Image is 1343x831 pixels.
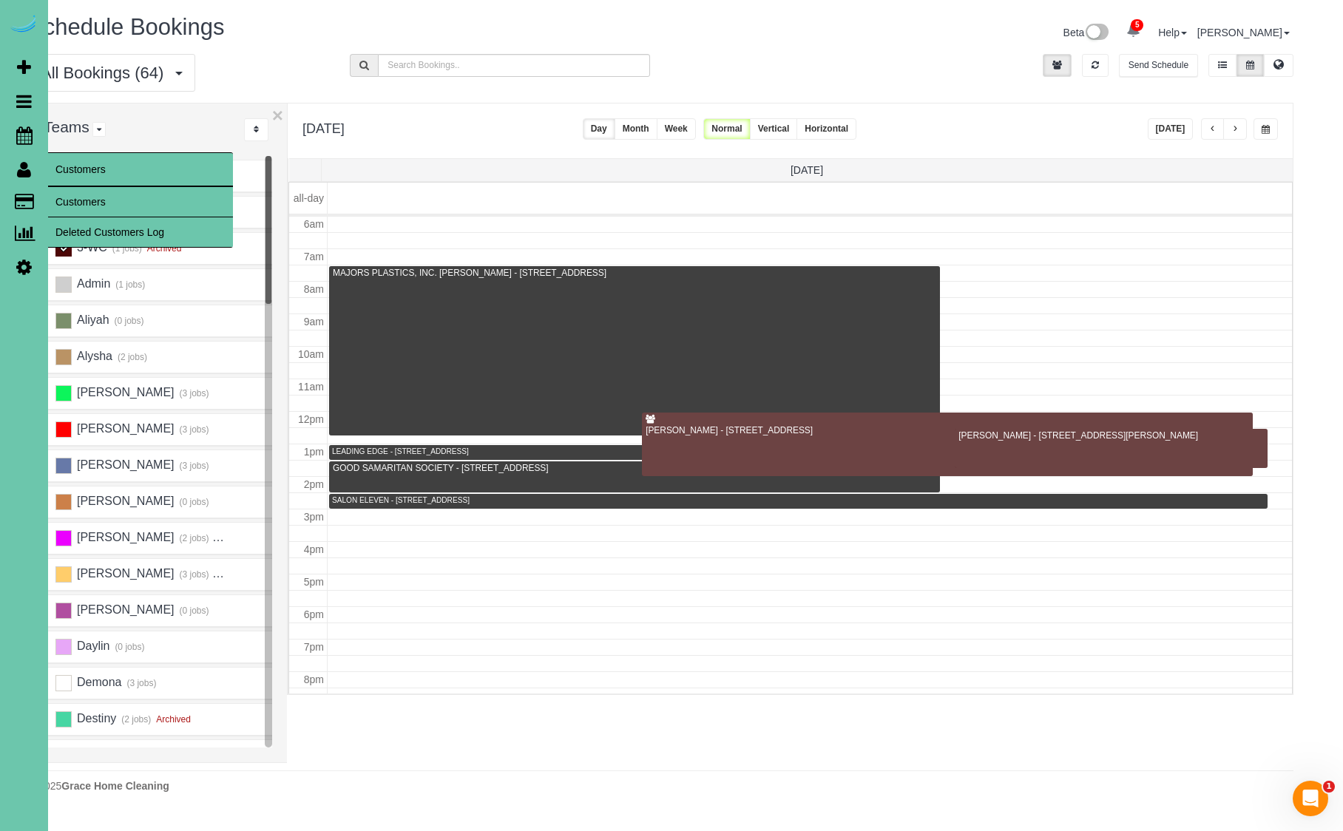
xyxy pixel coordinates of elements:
[75,350,112,362] span: Alysha
[177,461,209,471] small: (3 jobs)
[177,569,209,580] small: (3 jobs)
[75,531,174,543] span: [PERSON_NAME]
[298,413,324,425] span: 12pm
[48,187,233,217] a: Customers
[378,54,649,77] input: Search Bookings..
[61,780,169,792] strong: Grace Home Cleaning
[750,118,798,140] button: Vertical
[48,186,233,248] ul: Customers
[28,54,195,92] button: All Bookings (64)
[1323,781,1335,793] span: 1
[958,430,1265,441] div: [PERSON_NAME] - [STREET_ADDRESS][PERSON_NAME]
[304,316,324,328] span: 9am
[75,676,121,688] span: Demona
[796,118,856,140] button: Horizontal
[272,106,283,125] button: ×
[304,576,324,588] span: 5pm
[114,279,146,290] small: (1 jobs)
[125,678,157,688] small: (3 jobs)
[177,388,209,398] small: (3 jobs)
[583,118,615,140] button: Day
[304,511,324,523] span: 3pm
[177,497,209,507] small: (0 jobs)
[304,283,324,295] span: 8am
[254,125,259,134] i: Sort Teams
[791,164,823,176] span: [DATE]
[332,495,470,505] div: SALON ELEVEN - [STREET_ADDRESS]
[75,422,174,435] span: [PERSON_NAME]
[75,313,109,326] span: Aliyah
[48,217,233,247] a: Deleted Customers Log
[75,712,116,725] span: Destiny
[244,118,268,141] div: ...
[75,241,106,254] span: 3-WC
[75,386,174,398] span: [PERSON_NAME]
[113,642,145,652] small: (0 jobs)
[304,478,324,490] span: 2pm
[41,64,171,82] span: All Bookings (64)
[115,352,147,362] small: (2 jobs)
[615,118,657,140] button: Month
[1084,24,1109,43] img: New interface
[1148,118,1194,140] button: [DATE]
[75,495,174,507] span: [PERSON_NAME]
[332,447,469,456] div: LEADING EDGE - [STREET_ADDRESS]
[332,268,937,279] div: MAJORS PLASTICS, INC. [PERSON_NAME] - [STREET_ADDRESS]
[110,243,142,254] small: (1 jobs)
[9,15,38,35] img: Automaid Logo
[112,316,144,326] small: (0 jobs)
[177,424,209,435] small: (3 jobs)
[48,152,233,186] span: Customers
[332,463,937,474] div: GOOD SAMARITAN SOCIETY - [STREET_ADDRESS]
[302,118,345,137] h2: [DATE]
[703,118,750,140] button: Normal
[304,218,324,230] span: 6am
[1119,54,1198,77] button: Send Schedule
[212,533,248,543] small: Archived
[1197,27,1290,38] a: [PERSON_NAME]
[28,779,1293,793] div: © 2025
[75,277,110,290] span: Admin
[44,118,89,135] span: Teams
[304,608,324,620] span: 6pm
[304,543,324,555] span: 4pm
[75,567,174,580] span: [PERSON_NAME]
[657,118,696,140] button: Week
[304,674,324,685] span: 8pm
[155,714,191,725] small: Archived
[177,606,209,616] small: (0 jobs)
[294,192,324,204] span: all-day
[304,251,324,262] span: 7am
[75,458,174,471] span: [PERSON_NAME]
[1158,27,1187,38] a: Help
[298,381,324,393] span: 11am
[1119,15,1148,47] a: 5
[1293,781,1328,816] iframe: Intercom live chat
[1063,27,1109,38] a: Beta
[75,603,174,616] span: [PERSON_NAME]
[298,348,324,360] span: 10am
[645,425,1250,436] div: [PERSON_NAME] - [STREET_ADDRESS]
[75,640,109,652] span: Daylin
[177,533,209,543] small: (2 jobs)
[28,14,224,40] span: Schedule Bookings
[212,569,248,580] small: Archived
[304,641,324,653] span: 7pm
[120,714,152,725] small: (2 jobs)
[1131,19,1143,31] span: 5
[304,446,324,458] span: 1pm
[145,243,181,254] small: Archived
